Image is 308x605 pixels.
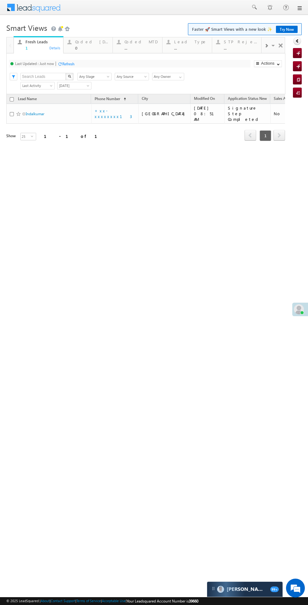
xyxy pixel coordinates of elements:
[273,130,285,141] span: next
[33,33,106,41] div: Chat with us now
[95,108,132,119] a: +xx-xxxxxxxx13
[228,105,267,122] div: Signature Step Completed
[6,23,47,33] span: Smart Views
[94,83,126,89] span: All Time
[31,125,36,128] span: select
[21,83,52,89] span: Last Activity
[15,61,54,66] div: Last Updated : Just now
[25,46,59,50] div: 0
[228,96,267,101] span: Application Status New
[273,121,285,131] span: next
[176,73,184,79] a: Show All Items
[224,46,258,50] div: ...
[75,46,109,50] div: 0
[70,97,75,102] span: (sorted descending)
[44,96,69,101] span: Phone Number
[273,131,285,141] a: next
[107,95,132,103] a: Lead Score
[21,83,52,89] span: Any Lead Distribution
[6,598,198,604] span: © 2025 LeadSquared | | | | |
[58,83,89,89] span: [DATE]
[10,97,14,101] input: Check all records
[41,599,50,603] a: About
[75,39,109,44] div: Coded [DATE]
[115,73,149,80] a: Any Source
[211,586,216,591] img: carter-drag
[78,74,109,79] span: Any Stage
[102,599,126,603] a: Acceptable Use
[11,33,26,41] img: d_60004797649_company_0_60004797649
[194,105,222,122] div: [DATE] 08:51 AM
[276,26,298,33] a: Try Now
[245,131,256,141] a: prev
[77,73,112,80] div: Lead Stage Filter
[68,75,71,78] img: Search
[124,39,158,44] div: Coded MTD
[224,39,258,44] div: STP Rejection Reason
[20,73,66,80] input: Search Leads
[217,586,224,593] img: Carter
[21,124,31,131] span: 25
[127,599,198,603] span: Your Leadsquared Account Number is
[113,37,162,53] a: Coded MTD...
[245,130,256,141] span: prev
[15,95,40,104] a: Lead Name
[162,37,212,53] a: Lead Type...
[225,95,270,103] a: Application Status New
[20,82,55,89] a: Last Activity
[161,96,182,101] span: Modified On
[115,74,147,79] span: Any Source
[115,73,149,80] div: Lead Source Filter
[63,37,113,53] a: Coded [DATE]0
[255,95,289,103] a: ReferringClientId
[25,39,59,44] div: Fresh Leads
[174,39,208,44] div: Lead Type
[270,586,279,592] span: 99+
[95,96,120,101] span: Phone Number
[227,586,267,592] span: Carter
[77,73,112,80] a: Any Stage
[91,95,129,103] a: Phone Number (sorted ascending)
[8,58,115,188] textarea: Type your message and hit 'Enter'
[44,132,105,140] div: 1 - 1 of 1
[136,96,154,101] span: Lead Stage
[133,95,157,103] a: Lead Stage
[20,82,54,89] div: Lead Distribution Filter
[79,95,107,103] a: Call Duration
[158,95,185,103] a: Modified On
[58,83,89,89] span: Last Activity
[124,46,158,50] div: ...
[26,111,44,116] a: Indalkumar
[49,45,61,51] div: Details
[62,62,74,66] div: Refresh
[25,46,59,50] div: 1
[192,26,298,32] span: Faster 🚀 Smart Views with a new look ✨
[76,599,101,603] a: Terms of Service
[20,82,55,89] a: Any Lead Distribution
[189,599,198,603] span: 39660
[260,130,271,141] span: 1
[254,60,282,67] button: Actions
[111,96,129,101] span: Lead Score
[14,37,63,53] a: Fresh Leads0
[194,96,215,101] span: Modified On
[186,95,255,103] a: Application Status First time Drop Off
[41,95,78,103] a: Phone Number (sorted descending)
[152,73,184,80] input: Type to Search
